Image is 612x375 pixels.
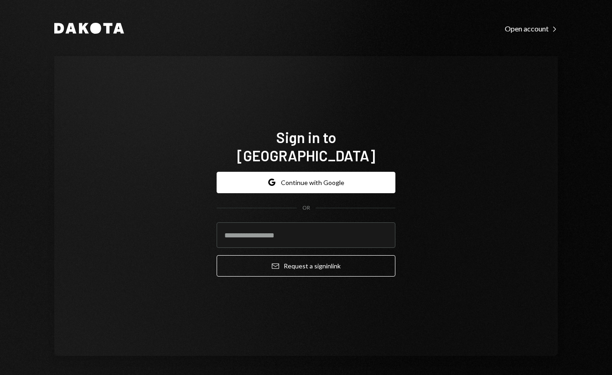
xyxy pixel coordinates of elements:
[505,24,558,33] div: Open account
[217,172,395,193] button: Continue with Google
[505,23,558,33] a: Open account
[217,255,395,277] button: Request a signinlink
[217,128,395,164] h1: Sign in to [GEOGRAPHIC_DATA]
[302,204,310,212] div: OR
